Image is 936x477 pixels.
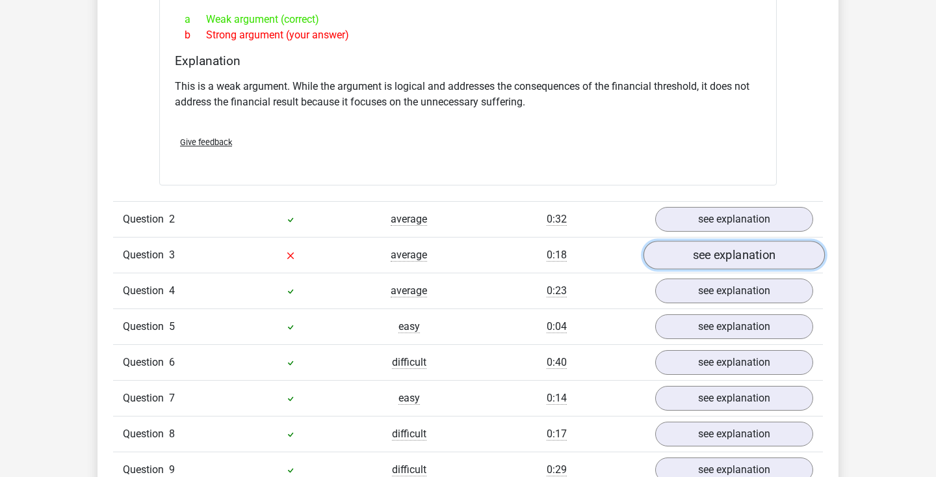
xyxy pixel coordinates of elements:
span: difficult [392,463,426,476]
span: 0:04 [547,320,567,333]
span: 0:17 [547,428,567,441]
p: This is a weak argument. While the argument is logical and addresses the consequences of the fina... [175,79,761,110]
span: 0:18 [547,249,567,262]
span: Question [123,426,169,442]
a: see explanation [655,207,813,232]
a: see explanation [655,386,813,411]
div: Weak argument (correct) [175,12,761,27]
span: Question [123,283,169,299]
a: see explanation [643,241,825,269]
span: Question [123,355,169,370]
a: see explanation [655,350,813,375]
span: b [185,27,206,43]
span: 0:40 [547,356,567,369]
span: Question [123,247,169,263]
a: see explanation [655,279,813,303]
span: difficult [392,356,426,369]
span: Question [123,390,169,406]
span: Question [123,319,169,334]
span: difficult [392,428,426,441]
span: average [391,284,427,297]
span: 3 [169,249,175,261]
span: easy [398,320,420,333]
span: Give feedback [180,137,232,147]
span: 5 [169,320,175,333]
h4: Explanation [175,53,761,68]
span: 0:29 [547,463,567,476]
span: 0:23 [547,284,567,297]
a: see explanation [655,314,813,339]
span: 2 [169,213,175,225]
span: 7 [169,392,175,404]
a: see explanation [655,422,813,446]
span: a [185,12,206,27]
span: 9 [169,463,175,476]
span: average [391,249,427,262]
span: 0:14 [547,392,567,405]
span: average [391,213,427,226]
span: Question [123,211,169,227]
span: 0:32 [547,213,567,226]
span: easy [398,392,420,405]
div: Strong argument (your answer) [175,27,761,43]
span: 4 [169,284,175,297]
span: 6 [169,356,175,368]
span: 8 [169,428,175,440]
